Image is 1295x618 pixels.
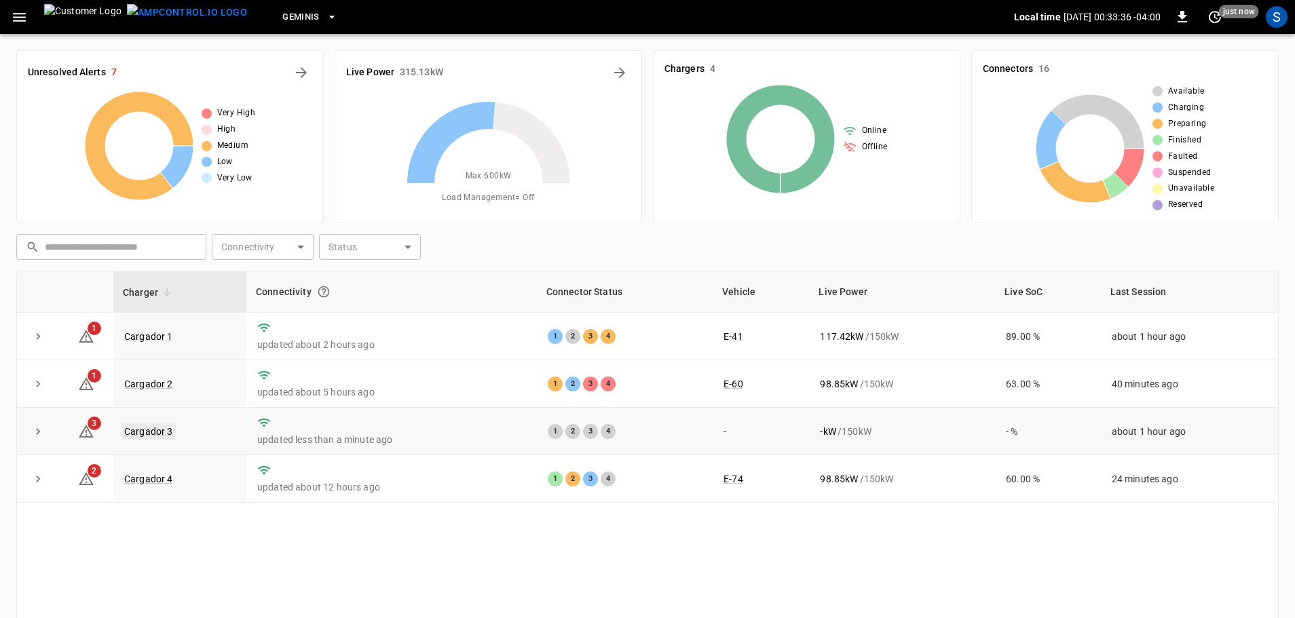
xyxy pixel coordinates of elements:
div: 4 [601,424,616,439]
a: Cargador 2 [124,379,173,389]
span: Load Management = Off [442,191,534,205]
span: Finished [1168,134,1201,147]
p: 117.42 kW [820,330,863,343]
p: Local time [1014,10,1061,24]
th: Connector Status [537,271,713,313]
img: Customer Logo [44,4,121,30]
a: 2 [78,473,94,484]
span: Online [862,124,886,138]
div: Connectivity [256,279,527,304]
td: - [713,408,809,455]
a: E-41 [724,331,743,342]
div: 2 [565,329,580,344]
span: 3 [88,417,101,430]
div: 1 [548,329,563,344]
span: 1 [88,322,101,335]
span: Medium [217,139,248,153]
a: 1 [78,377,94,388]
span: Offline [862,140,888,154]
div: 2 [565,471,580,486]
button: expand row [28,326,48,347]
button: expand row [28,421,48,442]
div: 3 [583,376,598,391]
button: Geminis [277,4,343,31]
h6: Unresolved Alerts [28,65,106,80]
th: Vehicle [713,271,809,313]
span: 1 [88,369,101,383]
a: E-74 [724,474,743,484]
div: / 150 kW [820,377,984,391]
h6: Connectors [983,62,1033,77]
span: just now [1219,5,1259,18]
span: Max. 600 kW [466,170,512,183]
span: Geminis [282,9,320,25]
th: Live SoC [995,271,1101,313]
span: Charger [123,284,176,301]
p: updated less than a minute ago [257,433,526,446]
a: Cargador 4 [124,474,173,484]
span: Very Low [217,172,252,185]
p: - kW [820,425,836,438]
div: 2 [565,376,580,391]
a: E-60 [724,379,743,389]
td: 40 minutes ago [1101,360,1278,408]
th: Last Session [1101,271,1278,313]
p: [DATE] 00:33:36 -04:00 [1064,10,1161,24]
div: 2 [565,424,580,439]
div: 3 [583,424,598,439]
div: 3 [583,471,598,486]
p: updated about 2 hours ago [257,338,526,351]
p: 98.85 kW [820,377,858,391]
a: Cargador 1 [124,331,173,342]
button: expand row [28,374,48,394]
div: / 150 kW [820,330,984,343]
div: 4 [601,471,616,486]
a: 1 [78,330,94,341]
div: / 150 kW [820,425,984,438]
a: Cargador 3 [121,423,176,440]
h6: 315.13 kW [400,65,443,80]
span: Faulted [1168,150,1198,163]
p: updated about 5 hours ago [257,385,526,399]
div: / 150 kW [820,472,984,486]
span: High [217,123,236,136]
a: 3 [78,425,94,436]
div: 4 [601,329,616,344]
span: Very High [217,107,256,120]
span: Suspended [1168,166,1212,180]
button: Energy Overview [609,62,631,83]
span: Low [217,155,233,169]
div: 4 [601,376,616,391]
span: Available [1168,85,1205,98]
h6: 4 [710,62,715,77]
td: 24 minutes ago [1101,455,1278,503]
span: Unavailable [1168,182,1214,195]
td: about 1 hour ago [1101,408,1278,455]
td: - % [995,408,1101,455]
button: All Alerts [290,62,312,83]
span: Preparing [1168,117,1207,131]
p: updated about 12 hours ago [257,480,526,494]
h6: Live Power [346,65,394,80]
td: 63.00 % [995,360,1101,408]
img: ampcontrol.io logo [127,4,247,21]
td: about 1 hour ago [1101,313,1278,360]
span: 2 [88,464,101,478]
th: Live Power [809,271,995,313]
div: 3 [583,329,598,344]
p: 98.85 kW [820,472,858,486]
div: 1 [548,471,563,486]
h6: 7 [111,65,117,80]
button: set refresh interval [1204,6,1226,28]
h6: Chargers [664,62,705,77]
span: Reserved [1168,198,1203,212]
button: expand row [28,469,48,489]
span: Charging [1168,101,1204,115]
h6: 16 [1038,62,1049,77]
div: profile-icon [1266,6,1288,28]
td: 89.00 % [995,313,1101,360]
div: 1 [548,424,563,439]
td: 60.00 % [995,455,1101,503]
button: Connection between the charger and our software. [312,279,336,304]
div: 1 [548,376,563,391]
